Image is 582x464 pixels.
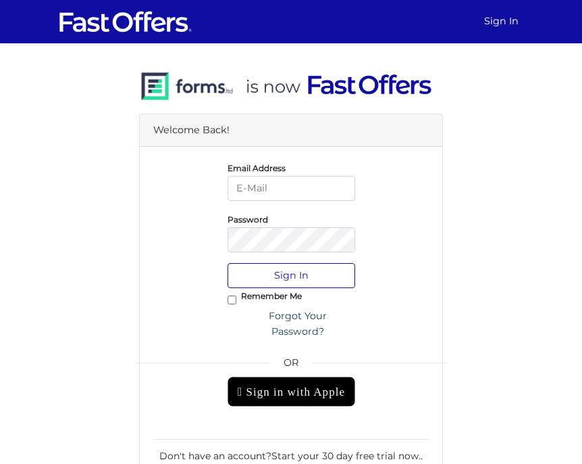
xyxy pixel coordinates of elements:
[241,304,355,344] a: Forgot Your Password?
[228,166,286,170] label: Email Address
[228,377,355,407] div: Sign in with Apple
[228,218,268,221] label: Password
[241,294,302,298] label: Remember Me
[228,355,355,377] span: OR
[228,263,355,288] button: Sign In
[153,439,429,463] div: Don't have an account? .
[271,450,421,462] a: Start your 30 day free trial now.
[479,8,524,34] a: Sign In
[140,114,442,147] div: Welcome Back!
[228,176,355,201] input: E-Mail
